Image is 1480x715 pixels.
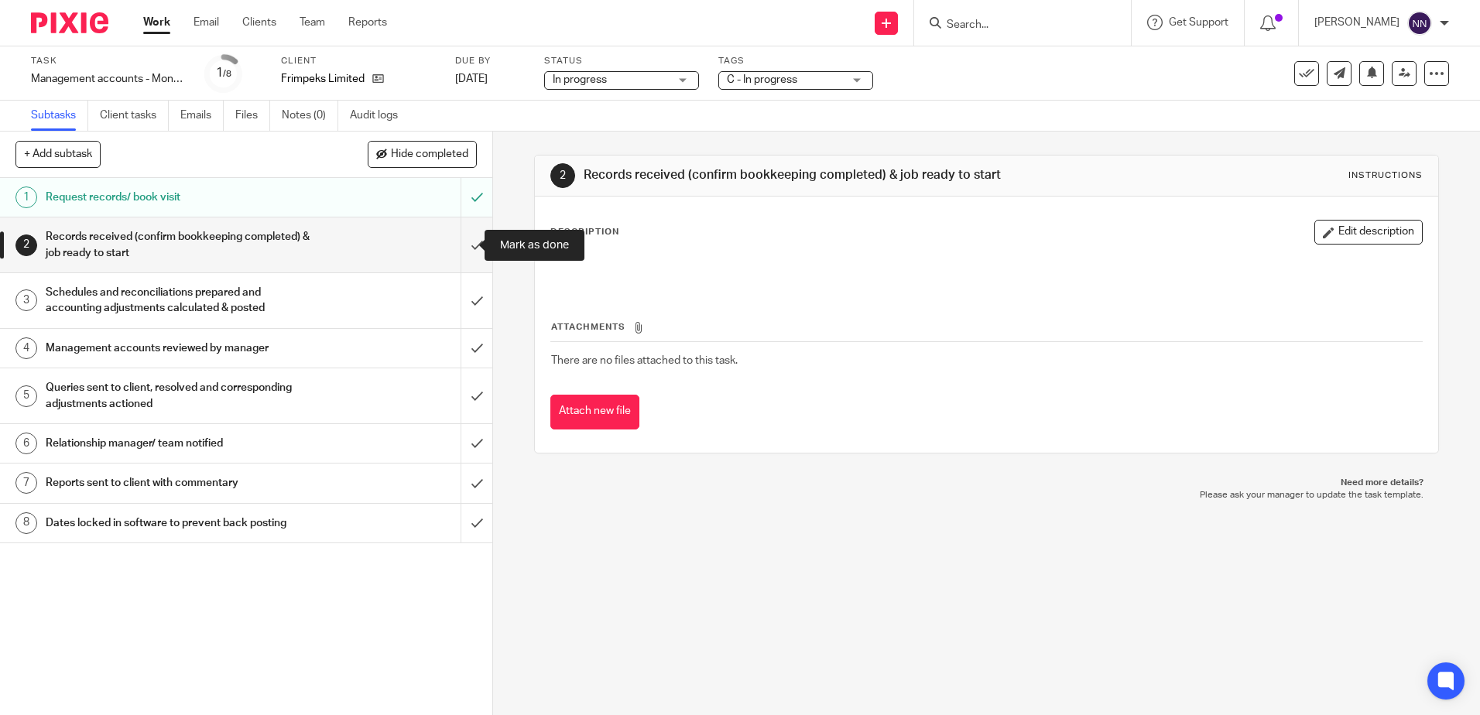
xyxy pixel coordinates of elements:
label: Due by [455,55,525,67]
div: 2 [550,163,575,188]
div: Management accounts - Monthly [31,71,186,87]
button: Attach new file [550,395,639,429]
h1: Queries sent to client, resolved and corresponding adjustments actioned [46,376,312,416]
p: Description [550,226,619,238]
span: Get Support [1169,17,1228,28]
h1: Management accounts reviewed by manager [46,337,312,360]
div: 4 [15,337,37,359]
a: Reports [348,15,387,30]
h1: Schedules and reconciliations prepared and accounting adjustments calculated & posted [46,281,312,320]
a: Work [143,15,170,30]
div: 8 [15,512,37,534]
label: Client [281,55,436,67]
label: Tags [718,55,873,67]
div: 6 [15,433,37,454]
h1: Request records/ book visit [46,186,312,209]
a: Emails [180,101,224,131]
h1: Records received (confirm bookkeeping completed) & job ready to start [584,167,1019,183]
button: Edit description [1314,220,1423,245]
a: Subtasks [31,101,88,131]
span: There are no files attached to this task. [551,355,738,366]
div: 5 [15,385,37,407]
div: 3 [15,289,37,311]
p: Need more details? [550,477,1423,489]
button: + Add subtask [15,141,101,167]
a: Audit logs [350,101,409,131]
h1: Reports sent to client with commentary [46,471,312,494]
label: Status [544,55,699,67]
p: [PERSON_NAME] [1314,15,1399,30]
div: Instructions [1348,169,1423,182]
div: 1 [15,186,37,208]
a: Notes (0) [282,101,338,131]
a: Email [194,15,219,30]
div: 1 [216,64,231,82]
span: In progress [553,74,607,85]
span: [DATE] [455,74,488,84]
div: 2 [15,234,37,256]
span: C - In progress [727,74,797,85]
button: Hide completed [368,141,477,167]
small: /8 [223,70,231,78]
a: Clients [242,15,276,30]
h1: Relationship manager/ team notified [46,432,312,455]
label: Task [31,55,186,67]
h1: Dates locked in software to prevent back posting [46,511,312,535]
a: Client tasks [100,101,169,131]
img: Pixie [31,12,108,33]
span: Attachments [551,323,625,331]
p: Please ask your manager to update the task template. [550,489,1423,501]
div: 7 [15,472,37,494]
img: svg%3E [1407,11,1432,36]
span: Hide completed [391,149,468,161]
h1: Records received (confirm bookkeeping completed) & job ready to start [46,225,312,265]
input: Search [945,19,1084,32]
a: Files [235,101,270,131]
a: Team [300,15,325,30]
p: Frimpeks Limited [281,71,365,87]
